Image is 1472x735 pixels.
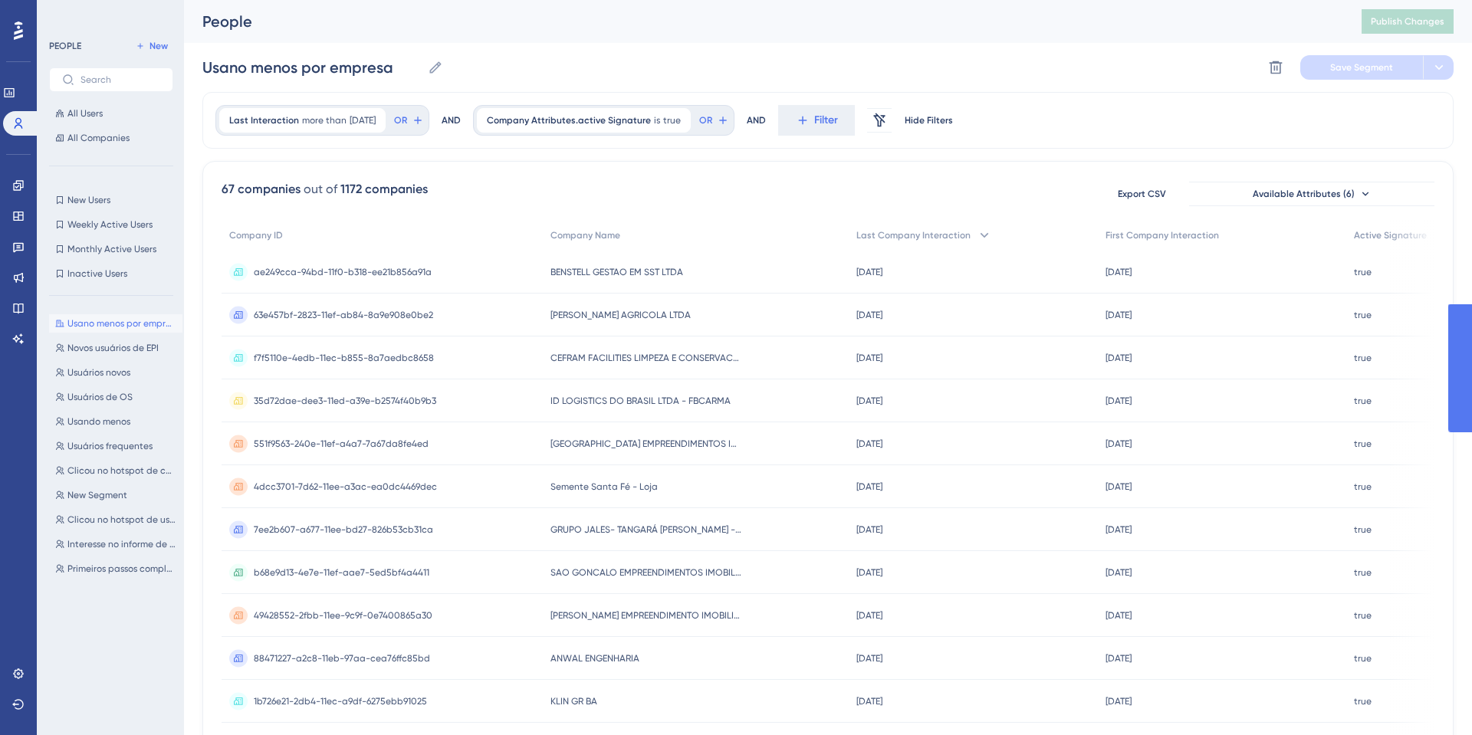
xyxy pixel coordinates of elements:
[856,696,882,707] time: [DATE]
[856,395,882,406] time: [DATE]
[856,567,882,578] time: [DATE]
[49,461,182,480] button: Clicou no hotspot de checklist personalizado
[1354,609,1372,622] span: true
[49,264,173,283] button: Inactive Users
[49,388,182,406] button: Usuários de OS
[67,563,176,575] span: Primeiros passos completos
[49,363,182,382] button: Usuários novos
[49,559,182,578] button: Primeiros passos completos
[697,108,731,133] button: OR
[202,57,422,78] input: Segment Name
[67,391,133,403] span: Usuários de OS
[1189,182,1434,206] button: Available Attributes (6)
[49,339,182,357] button: Novos usuários de EPI
[1118,188,1166,200] span: Export CSV
[442,105,461,136] div: AND
[1106,481,1132,492] time: [DATE]
[699,114,712,126] span: OR
[1354,481,1372,493] span: true
[254,652,430,664] span: 88471227-a2c8-11eb-97aa-cea76ffc85bd
[1253,188,1355,200] span: Available Attributes (6)
[550,523,742,536] span: GRUPO JALES- TANGARÁ [PERSON_NAME] - MT
[67,415,130,428] span: Usando menos
[394,114,407,126] span: OR
[550,395,731,407] span: ID LOGISTICS DO BRASIL LTDA - FBCARMA
[856,438,882,449] time: [DATE]
[1354,523,1372,536] span: true
[1354,352,1372,364] span: true
[254,695,427,707] span: 1b726e21-2db4-11ec-a9df-6275ebb91025
[254,309,433,321] span: 63e457bf-2823-11ef-ab84-8a9e908e0be2
[254,481,437,493] span: 4dcc3701-7d62-11ee-a3ac-ea0dc4469dec
[856,310,882,320] time: [DATE]
[550,695,597,707] span: KLIN GR BA
[663,114,681,126] span: true
[49,104,173,123] button: All Users
[550,309,691,321] span: [PERSON_NAME] AGRICOLA LTDA
[1300,55,1423,80] button: Save Segment
[304,180,337,199] div: out of
[67,267,127,280] span: Inactive Users
[1354,266,1372,278] span: true
[49,240,173,258] button: Monthly Active Users
[550,481,658,493] span: Semente Santa Fé - Loja
[67,366,130,379] span: Usuários novos
[49,486,182,504] button: New Segment
[550,229,620,241] span: Company Name
[1354,309,1372,321] span: true
[67,514,176,526] span: Clicou no hotspot de usuário
[1106,524,1132,535] time: [DATE]
[302,114,347,126] span: more than
[49,412,182,431] button: Usando menos
[654,114,660,126] span: is
[1354,438,1372,450] span: true
[1354,229,1427,241] span: Active Signature
[1106,610,1132,621] time: [DATE]
[550,566,742,579] span: SAO GONCALO EMPREENDIMENTOS IMOBILIARIOS LTDA - OBRA 668
[1106,353,1132,363] time: [DATE]
[905,114,953,126] span: Hide Filters
[67,538,176,550] span: Interesse no informe de condição [PERSON_NAME]
[67,194,110,206] span: New Users
[80,74,160,85] input: Search
[49,510,182,529] button: Clicou no hotspot de usuário
[67,317,176,330] span: Usano menos por empresa
[1106,438,1132,449] time: [DATE]
[229,114,299,126] span: Last Interaction
[130,37,173,55] button: New
[149,40,168,52] span: New
[49,215,173,234] button: Weekly Active Users
[254,609,432,622] span: 49428552-2fbb-11ee-9c9f-0e7400865a30
[1106,310,1132,320] time: [DATE]
[856,353,882,363] time: [DATE]
[254,566,429,579] span: b68e9d13-4e7e-11ef-aae7-5ed5bf4a4411
[67,464,176,477] span: Clicou no hotspot de checklist personalizado
[1354,566,1372,579] span: true
[254,395,436,407] span: 35d72dae-dee3-11ed-a39e-b2574f40b9b3
[1408,674,1454,720] iframe: UserGuiding AI Assistant Launcher
[1106,229,1219,241] span: First Company Interaction
[487,114,651,126] span: Company Attributes.active Signature
[550,438,742,450] span: [GEOGRAPHIC_DATA] EMPREENDIMENTOS IMOBILIARIOS LTDA - OBRA 601
[1106,395,1132,406] time: [DATE]
[550,266,683,278] span: BENSTELL GESTAO EM SST LTDA
[1354,395,1372,407] span: true
[254,438,429,450] span: 551f9563-240e-11ef-a4a7-7a67da8fe4ed
[49,191,173,209] button: New Users
[49,40,81,52] div: PEOPLE
[350,114,376,126] span: [DATE]
[340,180,428,199] div: 1172 companies
[67,440,153,452] span: Usuários frequentes
[254,523,433,536] span: 7ee2b607-a677-11ee-bd27-826b53cb31ca
[67,132,130,144] span: All Companies
[49,437,182,455] button: Usuários frequentes
[1106,653,1132,664] time: [DATE]
[856,610,882,621] time: [DATE]
[67,489,127,501] span: New Segment
[49,535,182,553] button: Interesse no informe de condição [PERSON_NAME]
[202,11,1323,32] div: People
[856,267,882,277] time: [DATE]
[1330,61,1393,74] span: Save Segment
[67,243,156,255] span: Monthly Active Users
[254,352,434,364] span: f7f5110e-4edb-11ec-b855-8a7aedbc8658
